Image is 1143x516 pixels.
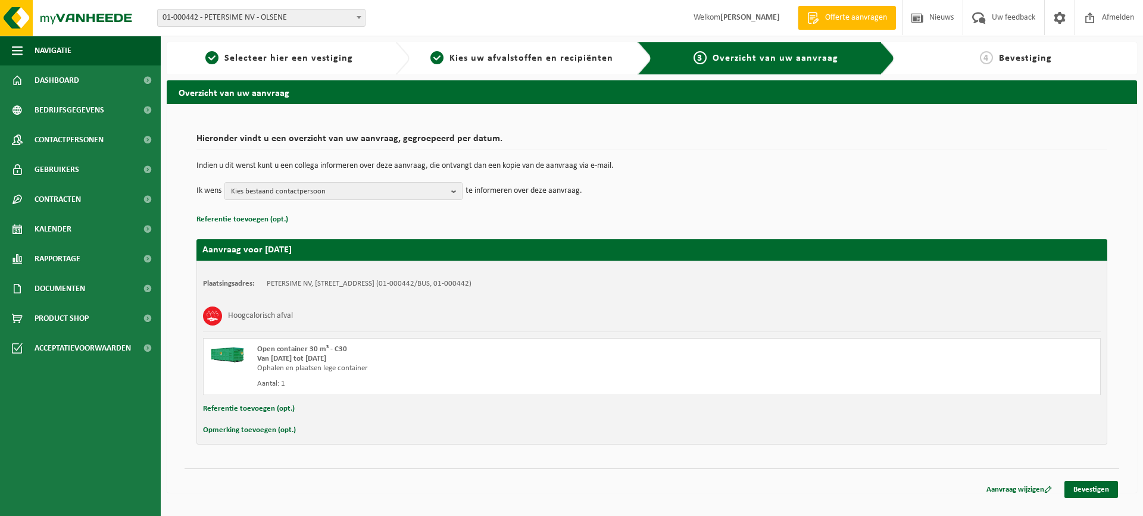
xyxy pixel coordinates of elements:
[205,51,218,64] span: 1
[224,54,353,63] span: Selecteer hier een vestiging
[157,9,366,27] span: 01-000442 - PETERSIME NV - OLSENE
[720,13,780,22] strong: [PERSON_NAME]
[203,423,296,438] button: Opmerking toevoegen (opt.)
[430,51,444,64] span: 2
[449,54,613,63] span: Kies uw afvalstoffen en recipiënten
[466,182,582,200] p: te informeren over deze aanvraag.
[694,51,707,64] span: 3
[1064,481,1118,498] a: Bevestigen
[35,244,80,274] span: Rapportage
[257,379,699,389] div: Aantal: 1
[158,10,365,26] span: 01-000442 - PETERSIME NV - OLSENE
[35,36,71,65] span: Navigatie
[35,274,85,304] span: Documenten
[257,345,347,353] span: Open container 30 m³ - C30
[35,304,89,333] span: Product Shop
[822,12,890,24] span: Offerte aanvragen
[35,333,131,363] span: Acceptatievoorwaarden
[980,51,993,64] span: 4
[173,51,386,65] a: 1Selecteer hier een vestiging
[228,307,293,326] h3: Hoogcalorisch afval
[999,54,1052,63] span: Bevestiging
[35,65,79,95] span: Dashboard
[35,184,81,214] span: Contracten
[202,245,292,255] strong: Aanvraag voor [DATE]
[210,345,245,362] img: HK-XC-30-GN-00.png
[203,401,295,417] button: Referentie toevoegen (opt.)
[267,279,471,289] td: PETERSIME NV, [STREET_ADDRESS] (01-000442/BUS, 01-000442)
[798,6,896,30] a: Offerte aanvragen
[35,95,104,125] span: Bedrijfsgegevens
[196,134,1107,150] h2: Hieronder vindt u een overzicht van uw aanvraag, gegroepeerd per datum.
[978,481,1061,498] a: Aanvraag wijzigen
[196,182,221,200] p: Ik wens
[713,54,838,63] span: Overzicht van uw aanvraag
[196,212,288,227] button: Referentie toevoegen (opt.)
[167,80,1137,104] h2: Overzicht van uw aanvraag
[257,355,326,362] strong: Van [DATE] tot [DATE]
[224,182,463,200] button: Kies bestaand contactpersoon
[416,51,629,65] a: 2Kies uw afvalstoffen en recipiënten
[35,155,79,184] span: Gebruikers
[196,162,1107,170] p: Indien u dit wenst kunt u een collega informeren over deze aanvraag, die ontvangt dan een kopie v...
[35,214,71,244] span: Kalender
[257,364,699,373] div: Ophalen en plaatsen lege container
[231,183,446,201] span: Kies bestaand contactpersoon
[203,280,255,287] strong: Plaatsingsadres:
[35,125,104,155] span: Contactpersonen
